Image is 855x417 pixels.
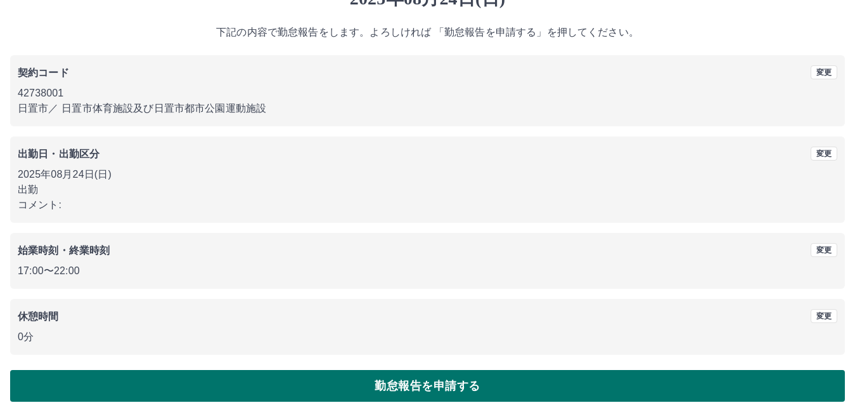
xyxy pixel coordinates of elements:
[811,309,837,323] button: 変更
[18,245,110,256] b: 始業時刻・終業時刻
[10,370,845,402] button: 勤怠報告を申請する
[18,101,837,116] p: 日置市 ／ 日置市体育施設及び日置市都市公園運動施設
[18,329,837,345] p: 0分
[18,67,69,78] b: 契約コード
[18,263,837,279] p: 17:00 〜 22:00
[18,86,837,101] p: 42738001
[18,167,837,182] p: 2025年08月24日(日)
[10,25,845,40] p: 下記の内容で勤怠報告をします。よろしければ 「勤怠報告を申請する」を押してください。
[18,197,837,213] p: コメント:
[18,311,59,322] b: 休憩時間
[811,147,837,161] button: 変更
[811,243,837,257] button: 変更
[18,149,100,159] b: 出勤日・出勤区分
[18,182,837,197] p: 出勤
[811,65,837,79] button: 変更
